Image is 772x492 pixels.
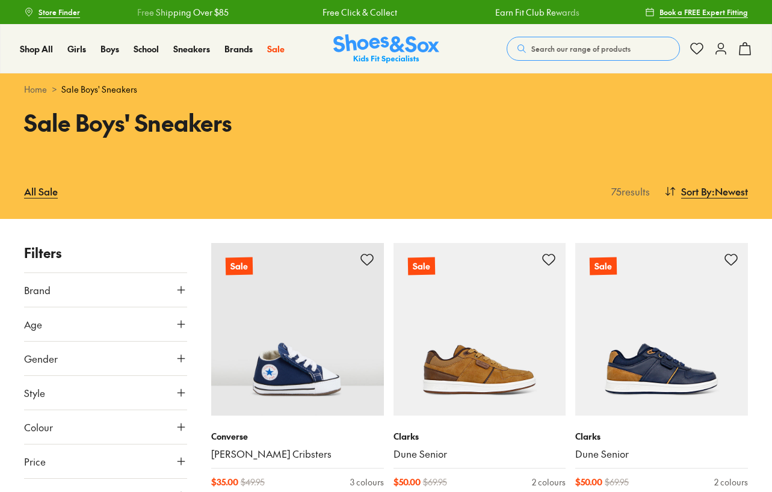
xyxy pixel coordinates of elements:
span: Gender [24,351,58,366]
button: Sort By:Newest [664,178,748,204]
span: Age [24,317,42,331]
p: Sale [407,257,434,275]
p: Converse [211,430,384,443]
p: Clarks [575,430,748,443]
span: Style [24,386,45,400]
span: Price [24,454,46,469]
div: 2 colours [714,476,748,488]
a: [PERSON_NAME] Cribsters [211,447,384,461]
span: $ 69.95 [605,476,629,488]
a: Sneakers [173,43,210,55]
a: School [134,43,159,55]
button: Search our range of products [507,37,680,61]
a: Dune Senior [575,447,748,461]
button: Gender [24,342,187,375]
div: 2 colours [532,476,566,488]
a: Sale [267,43,285,55]
span: $ 50.00 [394,476,421,488]
a: Book a FREE Expert Fitting [645,1,748,23]
a: Brands [224,43,253,55]
span: $ 49.95 [241,476,265,488]
button: Style [24,376,187,410]
span: $ 69.95 [423,476,447,488]
span: Store Finder [39,7,80,17]
span: Sort By [681,184,712,198]
span: $ 50.00 [575,476,602,488]
a: Dune Senior [394,447,566,461]
span: : Newest [712,184,748,198]
p: 75 results [607,184,650,198]
a: Sale [211,243,384,416]
p: Sale [590,257,617,275]
a: Shop All [20,43,53,55]
a: Home [24,83,47,96]
a: Free Click & Collect [323,6,397,19]
a: Earn Fit Club Rewards [495,6,579,19]
span: Search our range of products [531,43,631,54]
div: > [24,83,748,96]
button: Age [24,307,187,341]
p: Filters [24,243,187,263]
a: Free Shipping Over $85 [137,6,229,19]
a: Store Finder [24,1,80,23]
a: All Sale [24,178,58,204]
div: 3 colours [350,476,384,488]
p: Sale [226,257,253,275]
button: Price [24,444,187,478]
h1: Sale Boys' Sneakers [24,105,372,140]
span: Book a FREE Expert Fitting [659,7,748,17]
a: Sale [394,243,566,416]
a: Sale [575,243,748,416]
p: Clarks [394,430,566,443]
span: Sale Boys' Sneakers [61,83,137,96]
img: SNS_Logo_Responsive.svg [333,34,439,64]
a: Boys [100,43,119,55]
span: Colour [24,420,53,434]
span: Brand [24,283,51,297]
button: Brand [24,273,187,307]
button: Colour [24,410,187,444]
span: $ 35.00 [211,476,238,488]
a: Girls [67,43,86,55]
a: Shoes & Sox [333,34,439,64]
